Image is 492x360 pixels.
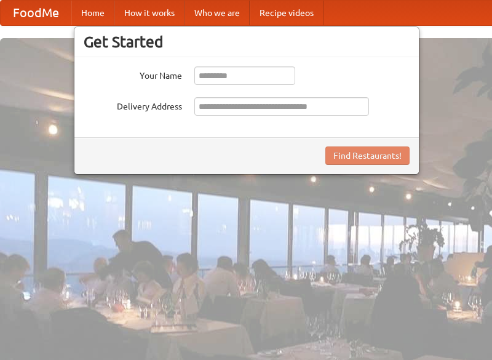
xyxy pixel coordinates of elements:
button: Find Restaurants! [325,146,410,165]
a: How it works [114,1,184,25]
a: Home [71,1,114,25]
label: Delivery Address [84,97,182,113]
a: Recipe videos [250,1,323,25]
h3: Get Started [84,33,410,51]
label: Your Name [84,66,182,82]
a: FoodMe [1,1,71,25]
a: Who we are [184,1,250,25]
